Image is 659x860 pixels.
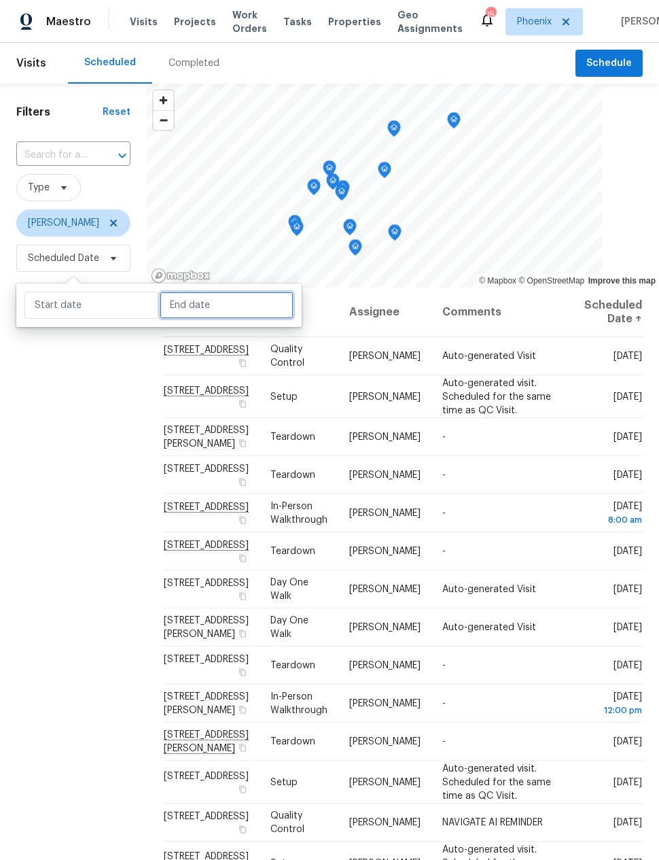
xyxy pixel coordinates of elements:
span: [PERSON_NAME] [349,585,421,594]
div: Map marker [323,160,336,182]
span: Auto-generated Visit [442,623,536,632]
th: Assignee [338,288,431,337]
span: [PERSON_NAME] [349,699,421,708]
div: Map marker [290,220,304,241]
span: - [442,432,446,442]
span: In-Person Walkthrough [270,502,327,525]
div: Map marker [447,112,461,133]
span: Quality Control [270,345,304,368]
span: [STREET_ADDRESS][PERSON_NAME] [164,426,249,449]
span: [STREET_ADDRESS] [164,579,249,588]
span: [PERSON_NAME] [349,351,421,361]
span: Day One Walk [270,578,308,601]
button: Copy Address [236,357,249,369]
span: Auto-generated visit. Scheduled for the same time as QC Visit. [442,763,551,800]
span: [DATE] [613,737,642,746]
span: [DATE] [613,392,642,401]
div: Scheduled [84,56,136,69]
span: - [442,509,446,518]
span: Phoenix [517,15,552,29]
div: Map marker [388,224,402,245]
span: Visits [16,48,46,78]
span: [DATE] [613,547,642,556]
button: Copy Address [236,823,249,836]
span: [DATE] [613,585,642,594]
input: End date [160,292,293,319]
button: Copy Address [236,514,249,526]
span: - [442,737,446,746]
span: Projects [174,15,216,29]
span: [PERSON_NAME] [349,661,421,670]
div: Map marker [326,173,340,194]
div: Map marker [349,239,362,260]
div: Reset [103,105,130,119]
span: [STREET_ADDRESS] [164,771,249,780]
span: NAVIGATE AI REMINDER [442,818,543,827]
span: [DATE] [613,818,642,827]
span: [DATE] [613,470,642,480]
span: Zoom out [154,111,173,130]
span: - [442,699,446,708]
span: [DATE] [584,692,642,717]
span: Setup [270,392,298,401]
span: Setup [270,777,298,787]
span: [DATE] [613,661,642,670]
span: [STREET_ADDRESS][PERSON_NAME] [164,692,249,715]
button: Copy Address [236,552,249,564]
span: Tasks [283,17,312,27]
div: Map marker [288,215,302,236]
span: Geo Assignments [397,8,463,35]
input: Start date [24,292,158,319]
div: Map marker [335,184,349,205]
button: Copy Address [236,476,249,488]
a: Mapbox homepage [151,268,211,283]
span: Day One Walk [270,616,308,639]
span: [PERSON_NAME] [349,470,421,480]
input: Search for an address... [16,145,92,166]
button: Zoom in [154,90,173,110]
span: Schedule [586,55,632,72]
div: Map marker [343,219,357,240]
span: [STREET_ADDRESS] [164,655,249,664]
div: 15 [486,8,495,22]
button: Copy Address [236,397,249,409]
span: [PERSON_NAME] [349,737,421,746]
span: Properties [328,15,381,29]
span: [DATE] [613,623,642,632]
span: Type [28,181,50,194]
span: Maestro [46,15,91,29]
span: [PERSON_NAME] [349,623,421,632]
div: Completed [168,56,219,70]
span: Teardown [270,470,315,480]
span: - [442,661,446,670]
span: [DATE] [613,432,642,442]
h1: Filters [16,105,103,119]
div: Map marker [307,179,321,200]
span: Teardown [270,547,315,556]
span: Quality Control [270,811,304,834]
span: [STREET_ADDRESS][PERSON_NAME] [164,616,249,639]
span: - [442,470,446,480]
button: Copy Address [236,704,249,716]
span: Work Orders [232,8,267,35]
div: Map marker [378,162,391,183]
div: 12:00 pm [584,704,642,717]
button: Copy Address [236,666,249,678]
span: Auto-generated visit. Scheduled for the same time as QC Visit. [442,378,551,415]
button: Copy Address [236,782,249,795]
button: Open [113,146,132,165]
div: Map marker [336,180,350,201]
span: [DATE] [613,777,642,787]
span: [PERSON_NAME] [349,392,421,401]
button: Zoom out [154,110,173,130]
span: Visits [130,15,158,29]
th: Scheduled Date ↑ [573,288,643,337]
div: 8:00 am [584,513,642,527]
span: [PERSON_NAME] [349,818,421,827]
span: [DATE] [613,351,642,361]
span: [PERSON_NAME] [349,547,421,556]
span: Auto-generated Visit [442,351,536,361]
a: OpenStreetMap [518,276,584,286]
span: In-Person Walkthrough [270,692,327,715]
